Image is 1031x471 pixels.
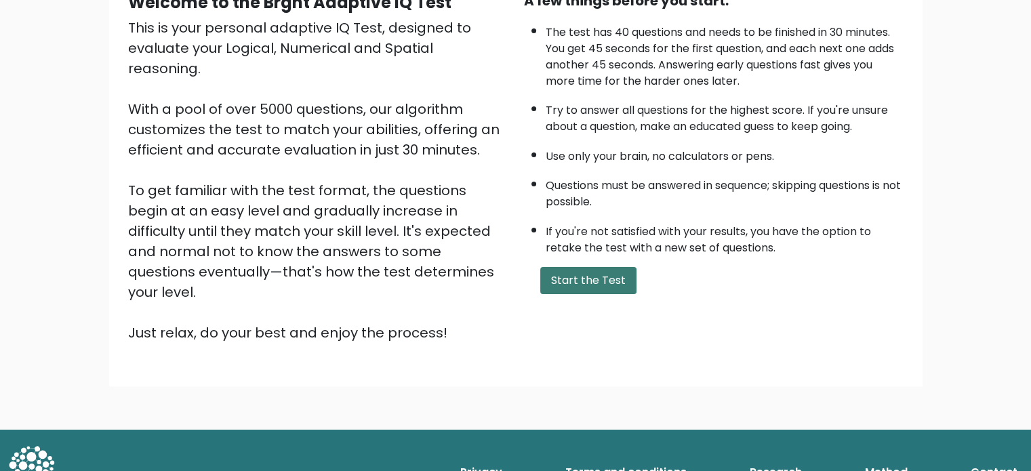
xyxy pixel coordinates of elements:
button: Start the Test [540,267,636,294]
li: Try to answer all questions for the highest score. If you're unsure about a question, make an edu... [546,96,904,135]
li: If you're not satisfied with your results, you have the option to retake the test with a new set ... [546,217,904,256]
li: Use only your brain, no calculators or pens. [546,142,904,165]
li: Questions must be answered in sequence; skipping questions is not possible. [546,171,904,210]
li: The test has 40 questions and needs to be finished in 30 minutes. You get 45 seconds for the firs... [546,18,904,89]
div: This is your personal adaptive IQ Test, designed to evaluate your Logical, Numerical and Spatial ... [128,18,508,343]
